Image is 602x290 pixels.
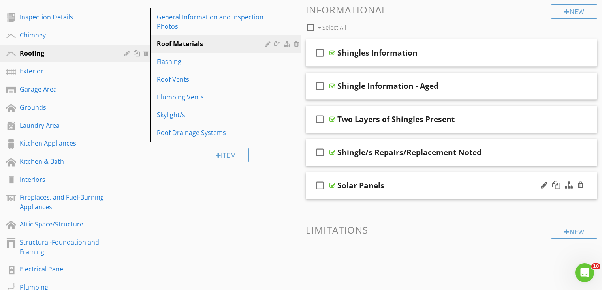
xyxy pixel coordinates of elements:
[157,128,267,137] div: Roof Drainage Systems
[591,263,600,269] span: 10
[20,30,113,40] div: Chimney
[306,225,597,235] h3: Limitations
[20,49,113,58] div: Roofing
[337,114,455,124] div: Two Layers of Shingles Present
[314,143,326,162] i: check_box_outline_blank
[551,225,597,239] div: New
[314,176,326,195] i: check_box_outline_blank
[157,75,267,84] div: Roof Vents
[551,4,597,19] div: New
[20,175,113,184] div: Interiors
[314,110,326,129] i: check_box_outline_blank
[20,84,113,94] div: Garage Area
[203,148,249,162] div: Item
[20,12,113,22] div: Inspection Details
[337,181,384,190] div: Solar Panels
[157,39,267,49] div: Roof Materials
[314,43,326,62] i: check_box_outline_blank
[306,4,597,15] h3: Informational
[20,66,113,76] div: Exterior
[20,138,113,148] div: Kitchen Appliances
[314,77,326,95] i: check_box_outline_blank
[322,24,346,31] span: Select All
[157,57,267,66] div: Flashing
[20,219,113,229] div: Attic Space/Structure
[337,148,482,157] div: Shingle/s Repairs/Replacement Noted
[575,263,594,282] iframe: Intercom live chat
[20,264,113,274] div: Electrical Panel
[337,81,438,91] div: Shingle Information - Aged
[157,92,267,102] div: Plumbing Vents
[20,193,113,211] div: Fireplaces, and Fuel-Burning Appliances
[20,157,113,166] div: Kitchen & Bath
[20,238,113,256] div: Structural-Foundation and Framing
[157,110,267,120] div: Skylight/s
[20,103,113,112] div: Grounds
[337,48,418,58] div: Shingles Information
[157,12,267,31] div: General Information and Inspection Photos
[20,121,113,130] div: Laundry Area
